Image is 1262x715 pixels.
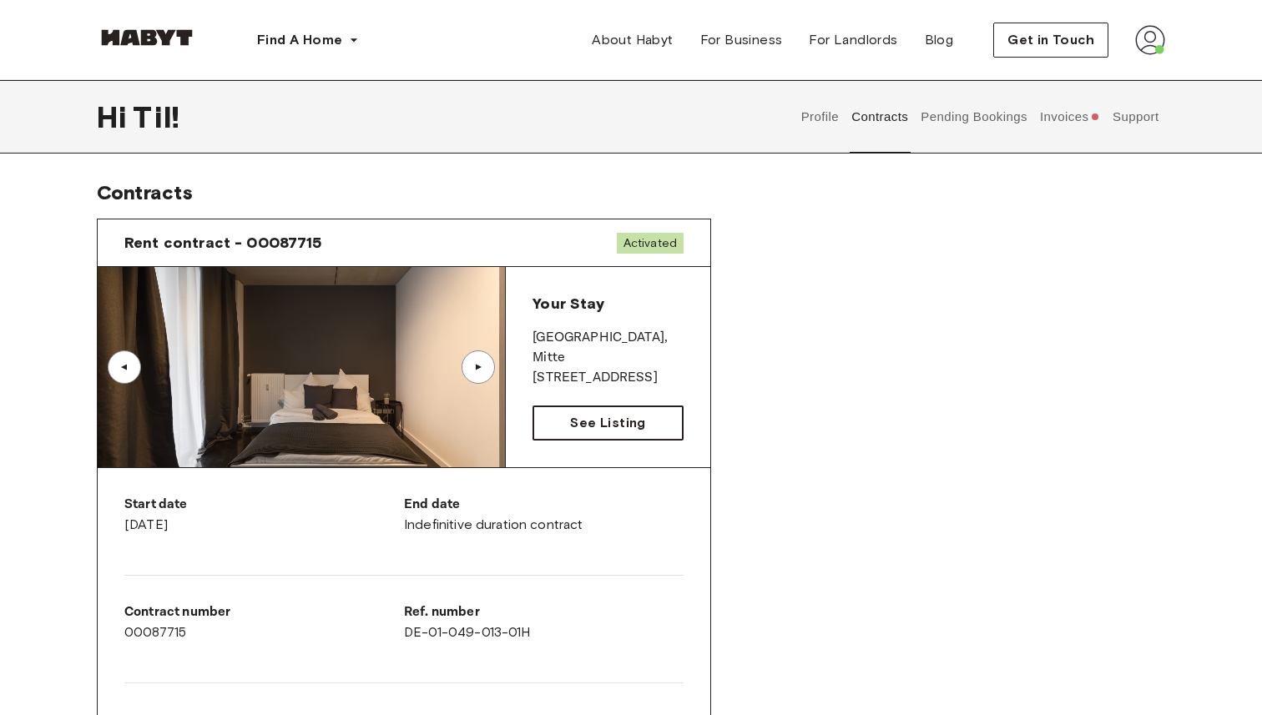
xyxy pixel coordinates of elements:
button: Profile [799,80,841,154]
div: ▲ [116,362,133,372]
span: Hi [97,99,133,134]
img: Habyt [97,29,197,46]
span: Find A Home [257,30,342,50]
div: ▲ [470,362,487,372]
p: Ref. number [404,602,684,622]
img: Image of the room [98,267,505,467]
span: Blog [925,30,954,50]
span: Activated [617,233,684,254]
div: [DATE] [124,495,404,535]
a: Blog [911,23,967,57]
img: avatar [1135,25,1165,55]
span: See Listing [570,413,645,433]
a: For Business [687,23,796,57]
p: Contract number [124,602,404,622]
a: See Listing [533,405,684,441]
div: Indefinitive duration contract [404,495,684,535]
span: For Landlords [809,30,897,50]
span: About Habyt [592,30,673,50]
button: Support [1110,80,1161,154]
p: Start date [124,495,404,515]
button: Get in Touch [993,23,1108,58]
button: Contracts [850,80,911,154]
span: Get in Touch [1007,30,1094,50]
div: DE-01-049-013-01H [404,602,684,642]
p: End date [404,495,684,515]
span: For Business [700,30,783,50]
button: Pending Bookings [919,80,1030,154]
div: user profile tabs [795,80,1165,154]
span: Your Stay [533,295,603,313]
span: Til ! [133,99,179,134]
div: 00087715 [124,602,404,642]
a: About Habyt [578,23,686,57]
button: Find A Home [244,23,372,57]
p: [GEOGRAPHIC_DATA] , Mitte [533,328,684,368]
span: Rent contract - 00087715 [124,233,322,253]
span: Contracts [97,180,193,204]
button: Invoices [1037,80,1102,154]
p: [STREET_ADDRESS] [533,368,684,388]
a: For Landlords [795,23,911,57]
